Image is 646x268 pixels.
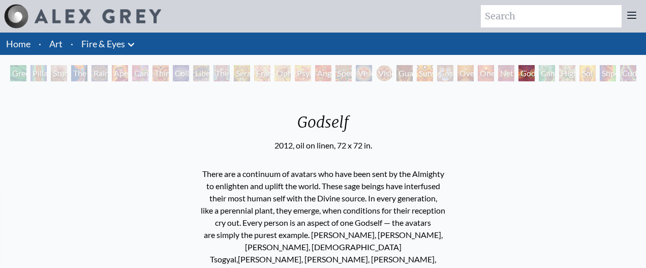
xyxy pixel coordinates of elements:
div: Shpongled [600,65,616,81]
div: 2012, oil on linen, 72 x 72 in. [274,139,372,152]
div: Study for the Great Turn [51,65,67,81]
div: Psychomicrograph of a Fractal Paisley Cherub Feather Tip [295,65,311,81]
div: Cosmic Elf [437,65,453,81]
div: Pillar of Awareness [30,65,47,81]
a: Art [49,37,63,51]
div: Spectral Lotus [335,65,352,81]
div: Cuddle [620,65,636,81]
div: Vision Crystal Tondo [376,65,392,81]
div: Higher Vision [559,65,575,81]
input: Search [481,5,622,27]
div: The Seer [213,65,230,81]
div: The Torch [71,65,87,81]
div: Rainbow Eye Ripple [91,65,108,81]
div: One [478,65,494,81]
div: Godself [518,65,535,81]
div: Sol Invictus [579,65,596,81]
a: Fire & Eyes [81,37,125,51]
li: · [67,33,77,55]
div: Fractal Eyes [254,65,270,81]
div: Guardian of Infinite Vision [396,65,413,81]
div: Seraphic Transport Docking on the Third Eye [234,65,250,81]
div: Cannabis Sutra [132,65,148,81]
div: Third Eye Tears of Joy [152,65,169,81]
div: Green Hand [10,65,26,81]
div: Ophanic Eyelash [274,65,291,81]
li: · [35,33,45,55]
div: Collective Vision [173,65,189,81]
div: Net of Being [498,65,514,81]
div: Liberation Through Seeing [193,65,209,81]
div: Cannafist [539,65,555,81]
div: Aperture [112,65,128,81]
div: Vision Crystal [356,65,372,81]
div: Angel Skin [315,65,331,81]
div: Oversoul [457,65,474,81]
a: Home [6,38,30,49]
div: Sunyata [417,65,433,81]
div: Godself [274,113,372,139]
